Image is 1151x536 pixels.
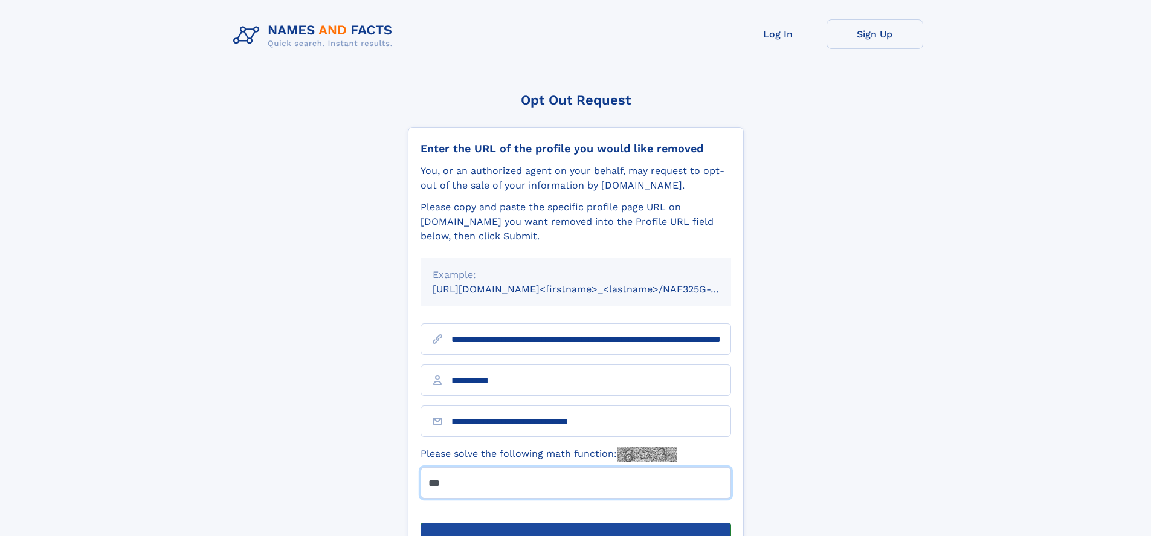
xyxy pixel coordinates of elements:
[827,19,923,49] a: Sign Up
[228,19,402,52] img: Logo Names and Facts
[433,283,754,295] small: [URL][DOMAIN_NAME]<firstname>_<lastname>/NAF325G-xxxxxxxx
[421,164,731,193] div: You, or an authorized agent on your behalf, may request to opt-out of the sale of your informatio...
[433,268,719,282] div: Example:
[408,92,744,108] div: Opt Out Request
[421,142,731,155] div: Enter the URL of the profile you would like removed
[421,447,677,462] label: Please solve the following math function:
[421,200,731,244] div: Please copy and paste the specific profile page URL on [DOMAIN_NAME] you want removed into the Pr...
[730,19,827,49] a: Log In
